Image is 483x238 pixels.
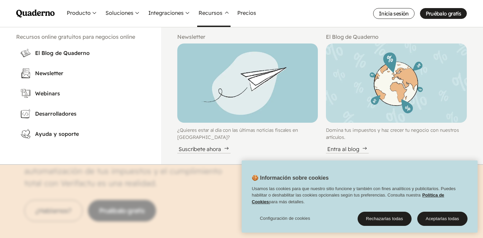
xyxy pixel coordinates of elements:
h3: El Blog de Quaderno [35,49,141,57]
a: Inicia sesión [373,8,415,19]
p: ¿Quieres estar al día con las últimas noticias fiscales en [GEOGRAPHIC_DATA]? [177,127,318,141]
button: Aceptarlas todas [417,212,467,226]
img: Illustration of Worldwide Tax Guides [326,43,467,123]
button: Configuración de cookies [252,212,318,225]
h2: Recursos online gratuitos para negocios online [16,33,145,41]
a: Newsletter [16,64,145,83]
a: Política de Cookies [252,192,444,204]
h3: Ayuda y soporte [35,130,141,138]
img: Paper plain illustration [177,43,318,123]
a: Desarrolladores [16,104,145,123]
h3: Webinars [35,89,141,97]
a: Paper plain illustration¿Quieres estar al día con las últimas noticias fiscales en [GEOGRAPHIC_DA... [177,43,318,153]
h2: 🍪 Información sobre cookies [242,174,329,185]
div: Usamos las cookies para que nuestro sitio funcione y también con fines analíticos y publicitarios... [242,185,478,209]
a: Ayuda y soporte [16,124,145,143]
div: Cookie banner [242,160,478,233]
h3: Desarrolladores [35,110,141,118]
a: Webinars [16,84,145,103]
div: 🍪 Información sobre cookies [242,160,478,233]
div: Entra al blog [326,145,369,153]
p: Domina tus impuestos y haz crecer tu negocio con nuestros artículos. [326,127,467,141]
button: Rechazarlas todas [358,212,412,226]
h2: Newsletter [177,33,318,41]
div: Suscríbete ahora [177,145,231,153]
h3: Newsletter [35,69,141,77]
a: El Blog de Quaderno [16,43,145,62]
h2: El Blog de Quaderno [326,33,467,41]
a: Pruébalo gratis [420,8,467,19]
a: Illustration of Worldwide Tax GuidesDomina tus impuestos y haz crecer tu negocio con nuestros art... [326,43,467,153]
